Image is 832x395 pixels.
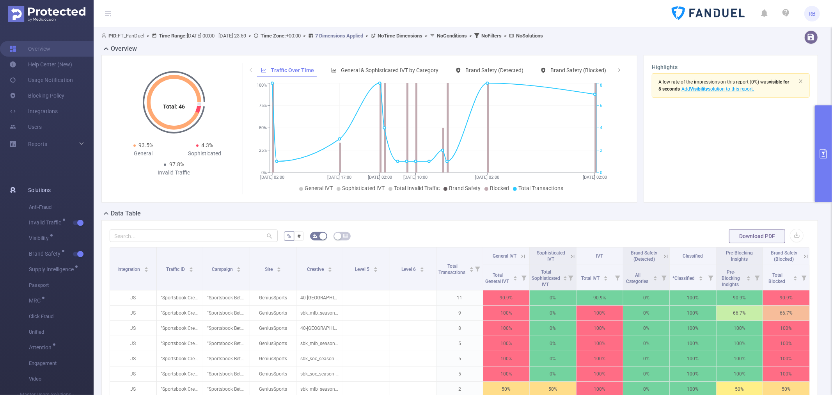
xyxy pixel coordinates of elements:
[475,175,499,180] tspan: [DATE] 02:00
[9,103,58,119] a: Integrations
[110,321,156,336] p: JS
[793,275,798,279] div: Sort
[271,67,314,73] span: Traffic Over Time
[202,142,213,148] span: 4.3%
[296,336,343,351] p: sbk_mlb_season-dynamic_300x600.zip [4627985]
[9,88,64,103] a: Blocking Policy
[653,275,658,277] i: icon: caret-up
[490,185,509,191] span: Blocked
[174,149,235,158] div: Sophisticated
[8,6,85,22] img: Protected Media
[237,269,241,271] i: icon: caret-down
[763,351,809,366] p: 100%
[600,126,602,131] tspan: 4
[670,321,716,336] p: 100%
[680,86,754,92] span: Add solution to this report.
[328,269,332,271] i: icon: caret-down
[403,175,428,180] tspan: [DATE] 10:00
[577,321,623,336] p: 100%
[658,79,789,92] span: (0%)
[259,103,267,108] tspan: 75%
[717,351,763,366] p: 100%
[237,266,241,268] i: icon: caret-up
[653,275,658,279] div: Sort
[169,161,184,167] span: 97.8%
[565,265,576,290] i: Filter menu
[631,250,657,262] span: Brand Safety (Detected)
[537,250,565,262] span: Sophisticated IVT
[600,103,602,108] tspan: 6
[189,269,193,271] i: icon: caret-down
[485,272,510,284] span: Total General IVT
[203,336,250,351] p: "Sportsbook Beta Testing" [280108]
[203,306,250,320] p: "Sportsbook Beta Testing" [280108]
[626,272,649,284] span: All Categories
[658,265,669,290] i: Filter menu
[296,290,343,305] p: 40-[GEOGRAPHIC_DATA]-Digital-Ads-US-300x600.jpg [5446596]
[343,233,348,238] i: icon: table
[250,367,296,381] p: GeniusSports
[652,63,810,71] h3: Highlights
[110,290,156,305] p: JS
[653,278,658,280] i: icon: caret-down
[261,68,266,73] i: icon: line-chart
[157,290,203,305] p: "Sportsbook Creative Beta" [27356]
[746,275,751,279] div: Sort
[101,33,543,39] span: FT_FanDuel [DATE] 00:00 - [DATE] 23:59 +00:00
[342,185,385,191] span: Sophisticated IVT
[139,142,154,148] span: 93.5%
[793,278,798,280] i: icon: caret-down
[532,269,560,287] span: Total Sophisticated IVT
[623,290,670,305] p: 0%
[483,336,530,351] p: 100%
[717,367,763,381] p: 100%
[436,351,483,366] p: 5
[763,321,809,336] p: 100%
[438,263,467,275] span: Total Transactions
[690,86,708,92] b: Visibility
[481,33,502,39] b: No Filters
[726,250,753,262] span: Pre-Blocking Insights
[265,267,274,272] span: Site
[378,33,422,39] b: No Time Dimensions
[144,33,152,39] span: >
[212,267,234,272] span: Campaign
[277,269,281,271] i: icon: caret-down
[483,367,530,381] p: 100%
[166,267,186,272] span: Traffic ID
[604,275,608,277] i: icon: caret-up
[705,265,716,290] i: Filter menu
[101,33,108,38] i: icon: user
[296,306,343,320] p: sbk_mlb_season-dynamic_160x600.zip [4628030]
[250,351,296,366] p: GeniusSports
[277,266,281,268] i: icon: caret-up
[577,336,623,351] p: 100%
[577,367,623,381] p: 100%
[189,266,193,270] div: Sort
[373,266,378,270] div: Sort
[29,356,94,371] span: Engagement
[699,275,703,279] div: Sort
[355,267,371,272] span: Level 5
[250,290,296,305] p: GeniusSports
[203,321,250,336] p: "Sportsbook Beta Testing" [280108]
[530,367,576,381] p: 0%
[465,67,523,73] span: Brand Safety (Detected)
[600,148,602,153] tspan: 2
[530,336,576,351] p: 0%
[683,253,703,259] span: Classified
[470,266,474,268] i: icon: caret-up
[250,321,296,336] p: GeniusSports
[110,230,278,242] input: Search...
[259,148,267,153] tspan: 25%
[670,290,716,305] p: 100%
[763,367,809,381] p: 100%
[277,266,281,270] div: Sort
[28,141,47,147] span: Reports
[513,278,518,280] i: icon: caret-down
[246,33,254,39] span: >
[108,33,118,39] b: PID:
[699,275,703,277] i: icon: caret-up
[29,371,94,387] span: Video
[301,33,308,39] span: >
